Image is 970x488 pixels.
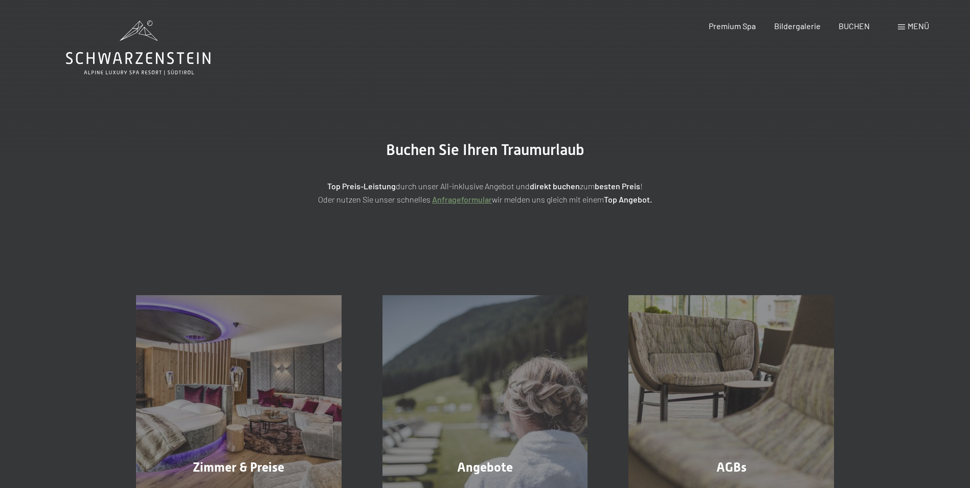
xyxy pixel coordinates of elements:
strong: direkt buchen [530,181,580,191]
span: Buchen Sie Ihren Traumurlaub [386,141,584,159]
strong: Top Preis-Leistung [327,181,396,191]
span: Menü [908,21,929,31]
span: AGBs [716,460,747,475]
a: BUCHEN [839,21,870,31]
strong: Top Angebot. [604,194,652,204]
span: Zimmer & Preise [193,460,284,475]
a: Premium Spa [709,21,756,31]
span: Angebote [457,460,513,475]
strong: besten Preis [595,181,640,191]
a: Bildergalerie [774,21,821,31]
p: durch unser All-inklusive Angebot und zum ! Oder nutzen Sie unser schnelles wir melden uns gleich... [230,180,741,206]
a: Anfrageformular [432,194,492,204]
